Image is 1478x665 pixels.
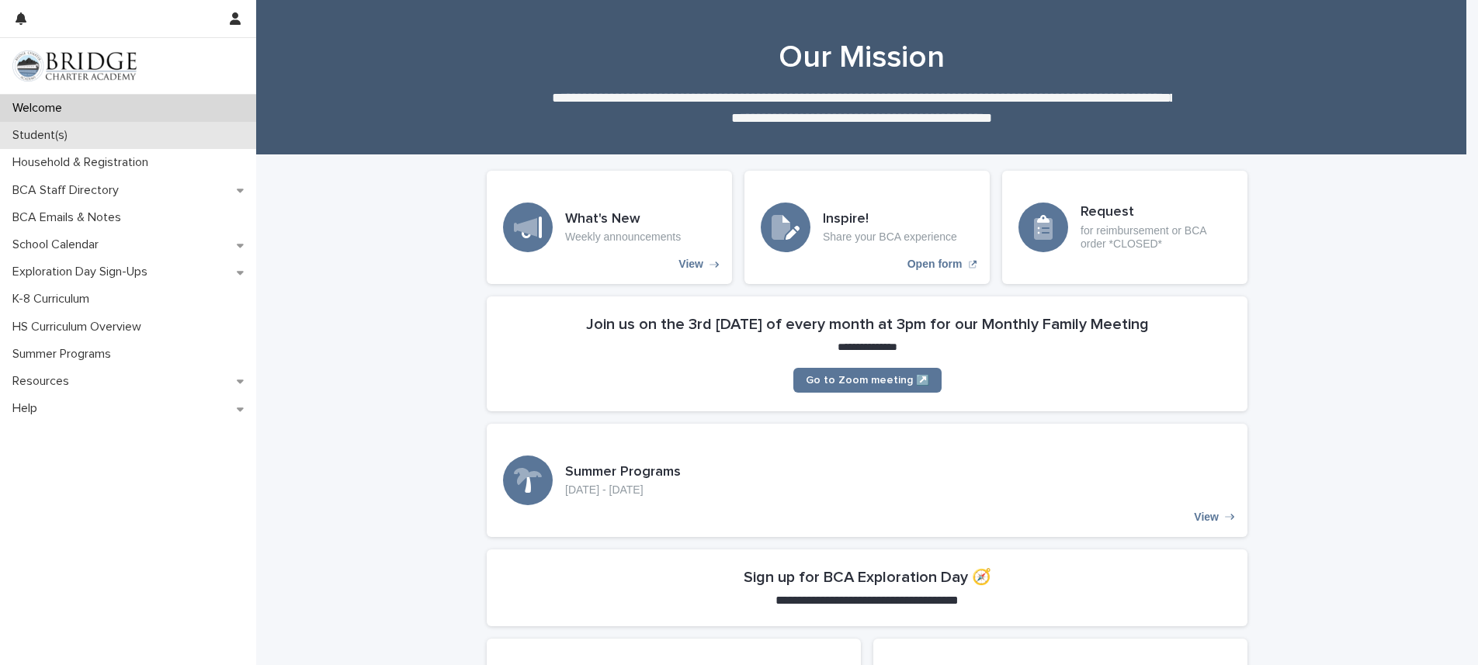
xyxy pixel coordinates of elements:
[6,210,134,225] p: BCA Emails & Notes
[6,128,80,143] p: Student(s)
[487,171,732,284] a: View
[806,375,929,386] span: Go to Zoom meeting ↗️
[487,424,1247,537] a: View
[586,315,1149,334] h2: Join us on the 3rd [DATE] of every month at 3pm for our Monthly Family Meeting
[1081,204,1231,221] h3: Request
[6,401,50,416] p: Help
[6,155,161,170] p: Household & Registration
[678,258,703,271] p: View
[6,237,111,252] p: School Calendar
[565,483,681,497] p: [DATE] - [DATE]
[823,211,957,228] h3: Inspire!
[481,39,1242,76] h1: Our Mission
[565,211,681,228] h3: What's New
[6,347,123,362] p: Summer Programs
[6,292,102,307] p: K-8 Curriculum
[6,320,154,334] p: HS Curriculum Overview
[12,50,137,81] img: V1C1m3IdTEidaUdm9Hs0
[744,171,990,284] a: Open form
[6,374,82,389] p: Resources
[907,258,963,271] p: Open form
[565,230,681,244] p: Weekly announcements
[1194,511,1219,524] p: View
[565,464,681,481] h3: Summer Programs
[1081,224,1231,251] p: for reimbursement or BCA order *CLOSED*
[793,368,942,393] a: Go to Zoom meeting ↗️
[6,183,131,198] p: BCA Staff Directory
[6,101,75,116] p: Welcome
[6,265,160,279] p: Exploration Day Sign-Ups
[744,568,991,587] h2: Sign up for BCA Exploration Day 🧭
[823,230,957,244] p: Share your BCA experience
